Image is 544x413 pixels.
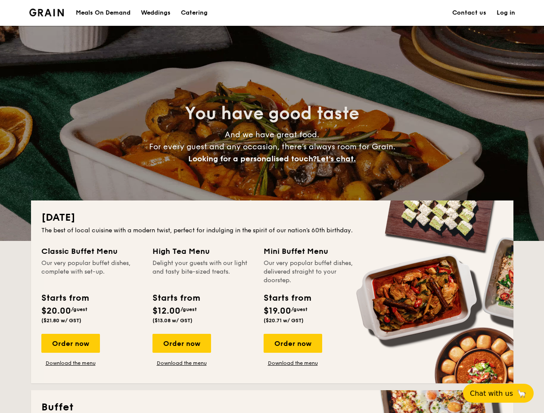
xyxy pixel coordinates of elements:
div: Mini Buffet Menu [264,245,364,257]
div: Delight your guests with our light and tasty bite-sized treats. [152,259,253,285]
div: Order now [152,334,211,353]
div: High Tea Menu [152,245,253,257]
div: Starts from [152,292,199,305]
div: Our very popular buffet dishes, complete with set-up. [41,259,142,285]
span: Chat with us [470,389,513,398]
button: Chat with us🦙 [463,384,534,403]
div: Starts from [41,292,88,305]
span: $19.00 [264,306,291,316]
span: $12.00 [152,306,180,316]
img: Grain [29,9,64,16]
span: ($20.71 w/ GST) [264,317,304,324]
span: /guest [291,306,308,312]
a: Download the menu [41,360,100,367]
div: Starts from [264,292,311,305]
span: /guest [180,306,197,312]
span: And we have great food. For every guest and any occasion, there’s always room for Grain. [149,130,395,163]
span: ($21.80 w/ GST) [41,317,81,324]
span: $20.00 [41,306,71,316]
span: You have good taste [185,103,359,124]
div: Our very popular buffet dishes, delivered straight to your doorstep. [264,259,364,285]
div: Order now [264,334,322,353]
span: Looking for a personalised touch? [188,154,317,163]
a: Download the menu [152,360,211,367]
div: Order now [41,334,100,353]
span: 🦙 [516,388,527,398]
div: The best of local cuisine with a modern twist, perfect for indulging in the spirit of our nation’... [41,226,503,235]
span: ($13.08 w/ GST) [152,317,193,324]
div: Classic Buffet Menu [41,245,142,257]
h2: [DATE] [41,211,503,225]
span: Let's chat. [317,154,356,163]
a: Download the menu [264,360,322,367]
span: /guest [71,306,87,312]
a: Logotype [29,9,64,16]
